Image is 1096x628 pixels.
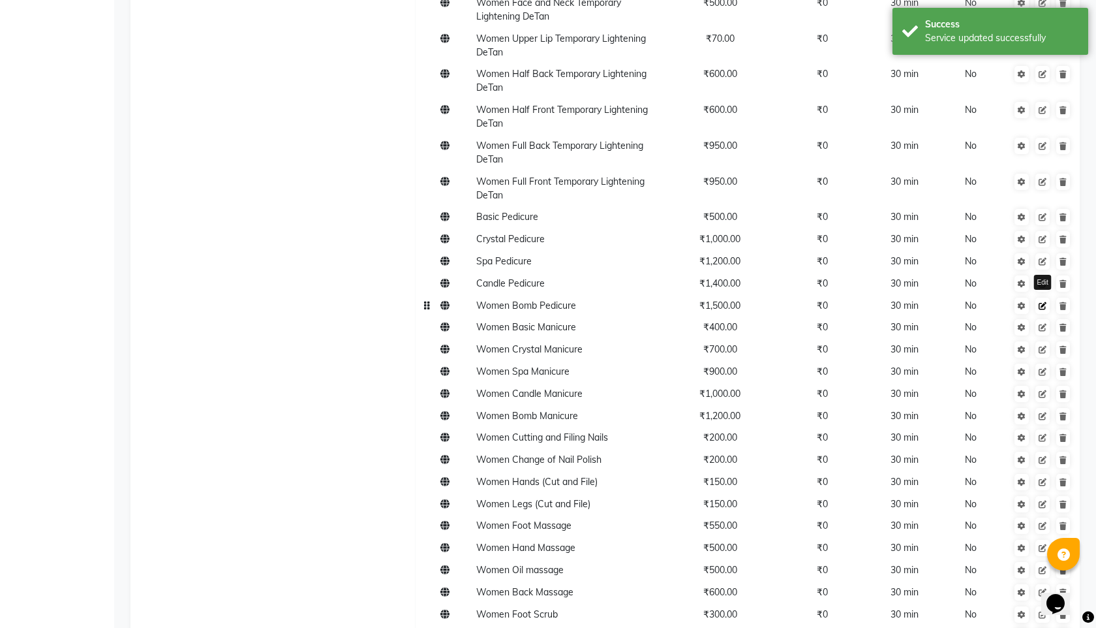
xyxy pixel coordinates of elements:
span: Women Half Front Temporary Lightening DeTan [476,104,648,129]
span: 30 min [890,140,919,151]
span: Women Foot Scrub [476,608,558,620]
span: ₹0 [817,410,828,422]
span: Women Foot Massage [476,520,571,531]
span: 30 min [890,388,919,400]
span: 30 min [890,255,919,267]
span: ₹70.00 [706,33,735,44]
span: Women Hand Massage [476,542,575,554]
span: ₹400.00 [703,321,737,333]
span: 30 min [890,300,919,311]
span: 30 min [890,233,919,245]
span: 30 min [890,542,919,554]
span: Women Back Massage [476,586,573,598]
span: ₹0 [817,68,828,80]
span: No [965,176,977,187]
iframe: chat widget [1041,576,1083,615]
span: No [965,233,977,245]
span: ₹0 [817,432,828,443]
span: ₹0 [817,140,828,151]
span: 30 min [890,454,919,465]
span: Spa Pedicure [476,255,532,267]
span: 30 min [890,586,919,598]
span: Women Legs (Cut and File) [476,498,590,510]
span: ₹500.00 [703,211,737,223]
span: ₹700.00 [703,343,737,355]
span: ₹0 [817,366,828,377]
span: ₹0 [817,300,828,311]
span: Women Full Back Temporary Lightening DeTan [476,140,643,165]
span: Women Hands (Cut and File) [476,476,598,488]
span: ₹0 [817,498,828,510]
span: ₹0 [817,321,828,333]
span: No [965,68,977,80]
span: No [965,564,977,576]
span: No [965,432,977,443]
span: ₹0 [817,176,828,187]
span: No [965,542,977,554]
span: 30 min [890,277,919,289]
span: No [965,366,977,377]
span: ₹0 [817,542,828,554]
span: No [965,277,977,289]
span: ₹0 [817,520,828,531]
div: Success [925,18,1078,31]
span: 30 min [890,343,919,355]
span: Basic Pedicure [476,211,538,223]
span: 30 min [890,608,919,620]
span: No [965,586,977,598]
span: 30 min [890,211,919,223]
span: Candle Pedicure [476,277,545,289]
span: ₹600.00 [703,586,737,598]
span: ₹950.00 [703,176,737,187]
span: No [965,410,977,422]
span: No [965,140,977,151]
span: No [965,520,977,531]
span: ₹1,500.00 [699,300,740,311]
span: No [965,321,977,333]
span: ₹0 [817,233,828,245]
span: 30 min [890,564,919,576]
span: Women Bomb Manicure [476,410,578,422]
span: Women Half Back Temporary Lightening DeTan [476,68,647,93]
span: ₹150.00 [703,476,737,488]
span: ₹1,200.00 [699,255,740,267]
span: ₹0 [817,564,828,576]
span: No [965,608,977,620]
span: 30 min [890,321,919,333]
span: Crystal Pedicure [476,233,545,245]
div: Edit [1034,275,1052,290]
span: ₹300.00 [703,608,737,620]
span: ₹0 [817,454,828,465]
span: ₹200.00 [703,432,737,443]
span: 30 min [890,410,919,422]
span: ₹0 [817,255,828,267]
span: No [965,498,977,510]
span: Women Full Front Temporary Lightening DeTan [476,176,645,201]
span: 30 min [890,366,919,377]
span: Women Spa Manicure [476,366,570,377]
div: Service updated successfully [925,31,1078,45]
span: Women Bomb Pedicure [476,300,576,311]
span: No [965,255,977,267]
span: 30 min [890,432,919,443]
span: Women Cutting and Filing Nails [476,432,608,443]
span: 30 min [890,176,919,187]
span: ₹0 [817,343,828,355]
span: Women Upper Lip Temporary Lightening DeTan [476,33,646,58]
span: ₹1,400.00 [699,277,740,289]
span: ₹500.00 [703,564,737,576]
span: No [965,343,977,355]
span: 30 min [890,476,919,488]
span: Women Crystal Manicure [476,343,583,355]
span: ₹0 [817,586,828,598]
span: ₹150.00 [703,498,737,510]
span: ₹600.00 [703,68,737,80]
span: ₹0 [817,211,828,223]
span: Women Basic Manicure [476,321,576,333]
span: ₹0 [817,476,828,488]
span: ₹900.00 [703,366,737,377]
span: 30 min [890,104,919,116]
span: ₹0 [817,277,828,289]
span: No [965,104,977,116]
span: No [965,476,977,488]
